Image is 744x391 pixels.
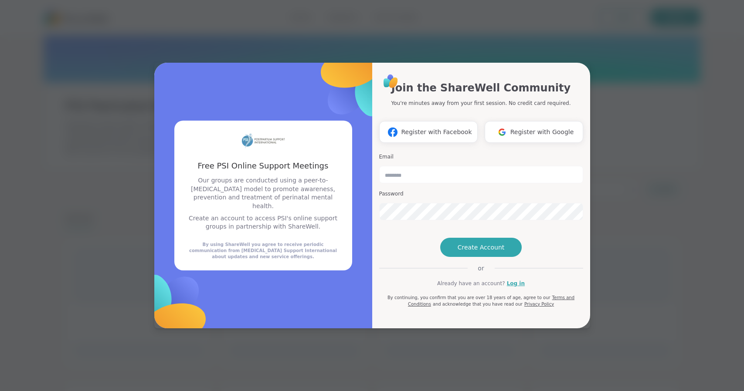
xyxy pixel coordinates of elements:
h3: Email [379,153,583,161]
span: Already have an account? [437,280,505,287]
a: Log in [507,280,525,287]
span: and acknowledge that you have read our [433,302,523,307]
span: Create Account [458,243,505,252]
img: ShareWell Logomark [282,10,429,157]
button: Register with Facebook [379,121,478,143]
p: Create an account to access PSI's online support groups in partnership with ShareWell. [185,214,342,231]
p: You're minutes away from your first session. No credit card required. [391,99,571,107]
img: ShareWell Logomark [97,234,245,381]
img: ShareWell Logomark [384,124,401,140]
img: ShareWell Logomark [494,124,510,140]
a: Terms and Conditions [408,295,574,307]
h1: Join the ShareWell Community [391,80,571,96]
a: Privacy Policy [524,302,554,307]
span: By continuing, you confirm that you are over 18 years of age, agree to our [387,295,550,300]
div: By using ShareWell you agree to receive periodic communication from [MEDICAL_DATA] Support Intern... [185,242,342,260]
h3: Free PSI Online Support Meetings [185,160,342,171]
h3: Password [379,190,583,198]
span: or [467,264,494,273]
span: Register with Facebook [401,128,472,137]
button: Register with Google [485,121,583,143]
img: partner logo [241,131,285,150]
p: Our groups are conducted using a peer-to-[MEDICAL_DATA] model to promote awareness, prevention an... [185,176,342,210]
img: ShareWell Logo [381,71,401,91]
span: Register with Google [510,128,574,137]
button: Create Account [440,238,522,257]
